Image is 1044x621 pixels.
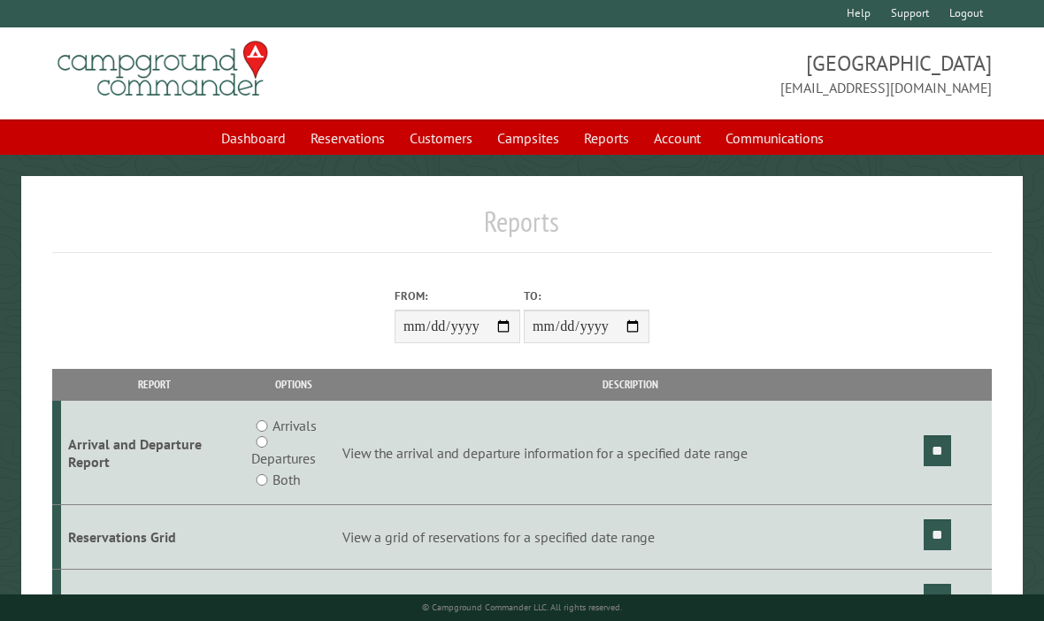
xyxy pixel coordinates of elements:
label: To: [524,287,649,304]
img: Campground Commander [52,34,273,103]
a: Communications [715,121,834,155]
a: Account [643,121,711,155]
a: Customers [399,121,483,155]
td: Reservations Grid [61,505,249,570]
th: Options [249,369,340,400]
label: Both [273,469,300,490]
h1: Reports [52,204,992,253]
th: Report [61,369,249,400]
label: From: [395,287,520,304]
span: [GEOGRAPHIC_DATA] [EMAIL_ADDRESS][DOMAIN_NAME] [522,49,992,98]
td: View the arrival and departure information for a specified date range [340,401,921,505]
label: Departures [251,448,316,469]
a: Reservations [300,121,395,155]
th: Description [340,369,921,400]
td: Arrival and Departure Report [61,401,249,505]
td: View a grid of reservations for a specified date range [340,505,921,570]
small: © Campground Commander LLC. All rights reserved. [422,602,622,613]
a: Reports [573,121,640,155]
a: Dashboard [211,121,296,155]
a: Campsites [487,121,570,155]
label: Arrivals [273,415,317,436]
